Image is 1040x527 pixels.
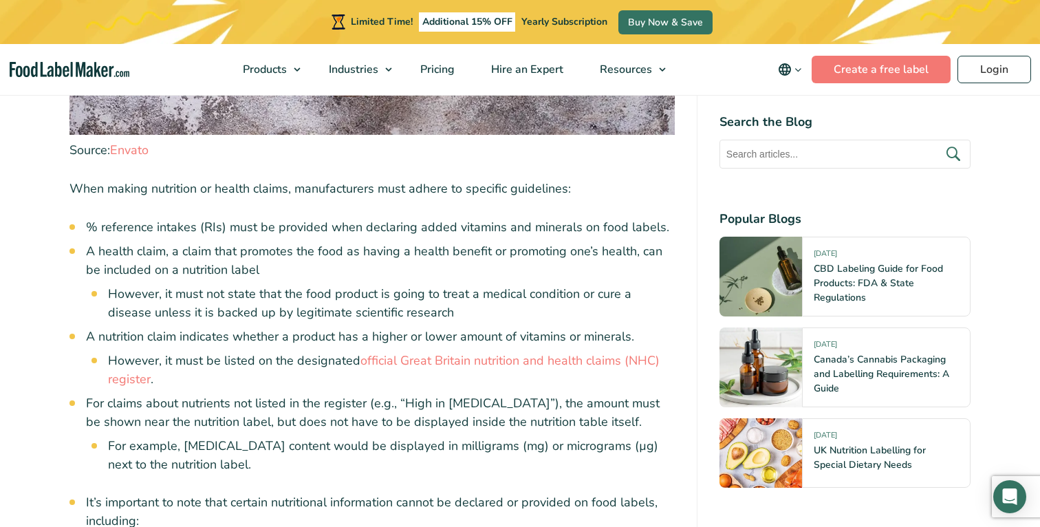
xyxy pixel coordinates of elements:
[86,394,675,474] li: For claims about nutrients not listed in the register (e.g., “High in [MEDICAL_DATA]”), the amoun...
[416,62,456,77] span: Pricing
[325,62,380,77] span: Industries
[239,62,288,77] span: Products
[86,327,675,389] li: A nutrition claim indicates whether a product has a higher or lower amount of vitamins or minerals.
[69,179,675,199] p: When making nutrition or health claims, manufacturers must adhere to specific guidelines:
[993,480,1026,513] div: Open Intercom Messenger
[582,44,673,95] a: Resources
[814,262,943,304] a: CBD Labeling Guide for Food Products: FDA & State Regulations
[311,44,399,95] a: Industries
[419,12,516,32] span: Additional 15% OFF
[719,210,971,228] h4: Popular Blogs
[86,218,675,237] li: % reference intakes (RIs) must be provided when declaring added vitamins and minerals on food lab...
[719,113,971,131] h4: Search the Blog
[812,56,951,83] a: Create a free label
[719,140,971,169] input: Search articles...
[596,62,653,77] span: Resources
[108,352,675,389] li: However, it must be listed on the designated .
[108,285,675,322] li: However, it must not state that the food product is going to treat a medical condition or cure a ...
[225,44,307,95] a: Products
[108,437,675,474] li: For example, [MEDICAL_DATA] content would be displayed in milligrams (mg) or micrograms (µg) next...
[110,142,149,158] a: Envato
[618,10,713,34] a: Buy Now & Save
[473,44,578,95] a: Hire an Expert
[814,248,837,264] span: [DATE]
[351,15,413,28] span: Limited Time!
[814,353,949,395] a: Canada’s Cannabis Packaging and Labelling Requirements: A Guide
[521,15,607,28] span: Yearly Subscription
[108,352,660,387] a: official Great Britain nutrition and health claims (NHC) register
[86,242,675,322] li: A health claim, a claim that promotes the food as having a health benefit or promoting one’s heal...
[69,141,675,160] figcaption: Source:
[487,62,565,77] span: Hire an Expert
[814,444,926,471] a: UK Nutrition Labelling for Special Dietary Needs
[957,56,1031,83] a: Login
[814,430,837,446] span: [DATE]
[814,339,837,355] span: [DATE]
[402,44,470,95] a: Pricing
